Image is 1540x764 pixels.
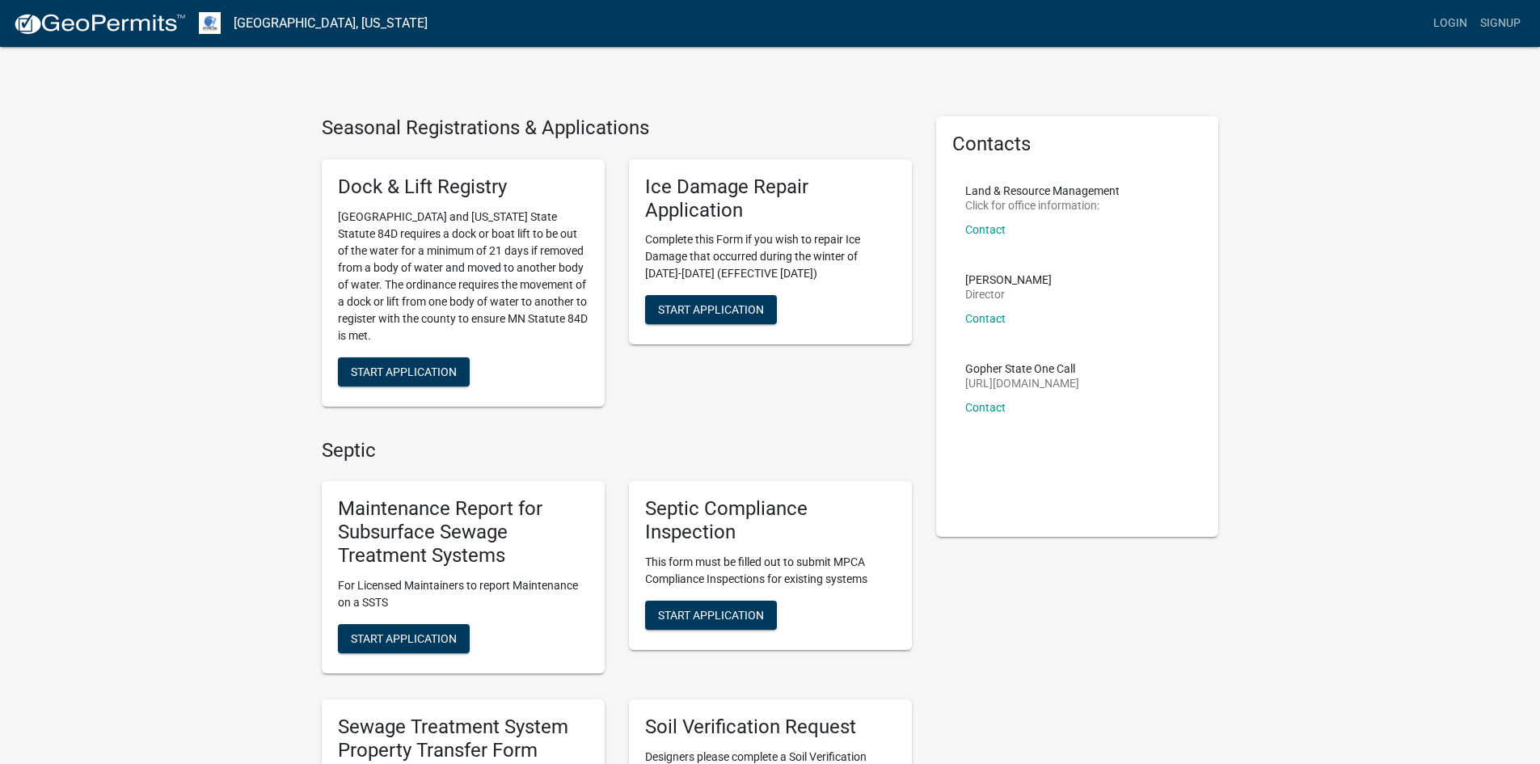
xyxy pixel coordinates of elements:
h5: Sewage Treatment System Property Transfer Form [338,715,589,762]
button: Start Application [338,624,470,653]
p: [GEOGRAPHIC_DATA] and [US_STATE] State Statute 84D requires a dock or boat lift to be out of the ... [338,209,589,344]
h5: Septic Compliance Inspection [645,497,896,544]
p: [PERSON_NAME] [965,274,1052,285]
span: Start Application [658,303,764,316]
p: Director [965,289,1052,300]
span: Start Application [658,608,764,621]
h5: Contacts [952,133,1203,156]
p: For Licensed Maintainers to report Maintenance on a SSTS [338,577,589,611]
h5: Maintenance Report for Subsurface Sewage Treatment Systems [338,497,589,567]
p: Gopher State One Call [965,363,1079,374]
h5: Ice Damage Repair Application [645,175,896,222]
h4: Seasonal Registrations & Applications [322,116,912,140]
a: Contact [965,312,1006,325]
a: Contact [965,401,1006,414]
h4: Septic [322,439,912,462]
button: Start Application [338,357,470,386]
span: Start Application [351,365,457,378]
p: Click for office information: [965,200,1120,211]
button: Start Application [645,601,777,630]
button: Start Application [645,295,777,324]
p: [URL][DOMAIN_NAME] [965,378,1079,389]
h5: Soil Verification Request [645,715,896,739]
a: Signup [1474,8,1527,39]
p: Land & Resource Management [965,185,1120,196]
a: [GEOGRAPHIC_DATA], [US_STATE] [234,10,428,37]
p: This form must be filled out to submit MPCA Compliance Inspections for existing systems [645,554,896,588]
img: Otter Tail County, Minnesota [199,12,221,34]
span: Start Application [351,631,457,644]
h5: Dock & Lift Registry [338,175,589,199]
a: Contact [965,223,1006,236]
a: Login [1427,8,1474,39]
p: Complete this Form if you wish to repair Ice Damage that occurred during the winter of [DATE]-[DA... [645,231,896,282]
